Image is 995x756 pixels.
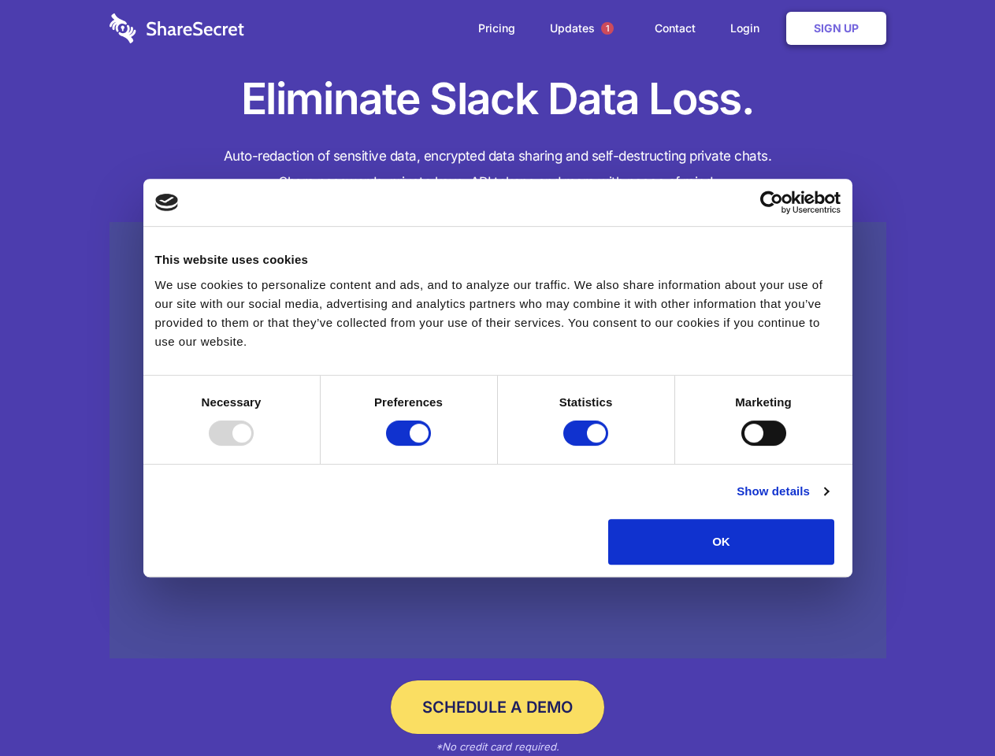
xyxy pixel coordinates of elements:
a: Contact [639,4,711,53]
a: Schedule a Demo [391,680,604,734]
button: OK [608,519,834,565]
span: 1 [601,22,614,35]
a: Login [715,4,783,53]
strong: Necessary [202,395,262,409]
div: We use cookies to personalize content and ads, and to analyze our traffic. We also share informat... [155,276,841,351]
strong: Statistics [559,395,613,409]
h4: Auto-redaction of sensitive data, encrypted data sharing and self-destructing private chats. Shar... [110,143,886,195]
a: Pricing [462,4,531,53]
div: This website uses cookies [155,250,841,269]
h1: Eliminate Slack Data Loss. [110,71,886,128]
em: *No credit card required. [436,740,559,753]
a: Show details [737,482,828,501]
img: logo [155,194,179,211]
strong: Preferences [374,395,443,409]
a: Wistia video thumbnail [110,222,886,659]
a: Usercentrics Cookiebot - opens in a new window [703,191,841,214]
strong: Marketing [735,395,792,409]
a: Sign Up [786,12,886,45]
img: logo-wordmark-white-trans-d4663122ce5f474addd5e946df7df03e33cb6a1c49d2221995e7729f52c070b2.svg [110,13,244,43]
